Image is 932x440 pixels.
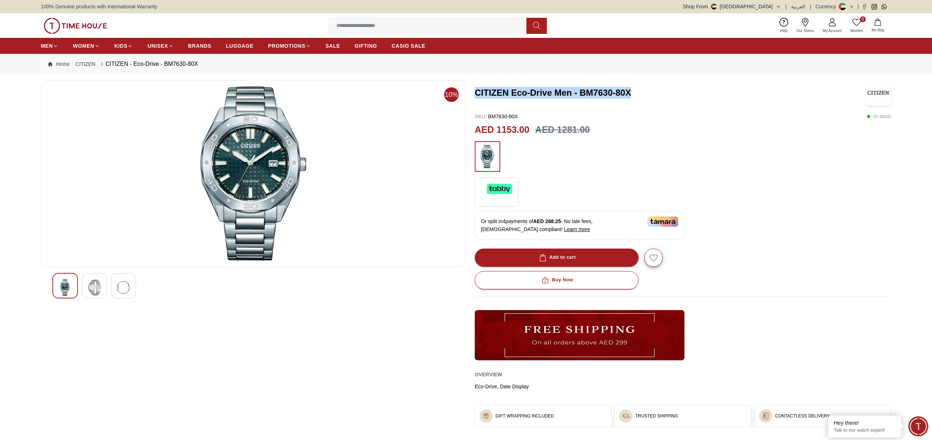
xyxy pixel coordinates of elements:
a: GIFTING [355,39,377,52]
h3: CITIZEN Eco-Drive Men - BM7630-80X [475,87,857,99]
img: CITIZEN - Eco-Drive - BM7630-80X [59,279,72,296]
img: ... [44,18,107,34]
span: Help [777,28,791,33]
span: | [810,3,811,10]
div: Buy Now [540,276,573,284]
span: 100% Genuine products with International Warranty [41,3,157,10]
h3: AED 1281.00 [535,123,590,137]
span: Wishlist [848,28,866,33]
span: 10% [444,87,459,102]
a: PROMOTIONS [268,39,311,52]
div: Eco-Drive, Date Display [475,383,891,390]
img: ... [475,310,684,360]
a: LUGGAGE [226,39,254,52]
span: | [857,3,859,10]
button: Add to cart [475,249,639,267]
h3: TRUSTED SHIPPING [635,413,678,419]
a: CASIO SALE [392,39,426,52]
a: CITIZEN [75,60,95,68]
span: My Account [820,28,845,33]
div: Currency [815,3,839,10]
img: United Arab Emirates [711,4,717,9]
img: CITIZEN - Eco-Drive - BM7630-80X [47,86,460,261]
span: SKU : [475,114,487,119]
span: My Bag [869,27,887,33]
nav: Breadcrumb [41,54,891,74]
h3: GIFT WRAPPING INCLUDED [495,413,554,419]
span: BRANDS [188,42,212,49]
span: PROMOTIONS [268,42,305,49]
button: Shop From[GEOGRAPHIC_DATA] [683,3,781,10]
span: AED 288.25 [533,218,561,224]
a: Whatsapp [881,4,887,9]
a: Instagram [872,4,877,9]
span: CASIO SALE [392,42,426,49]
img: ... [622,412,629,420]
p: Talk to our watch expert! [834,427,896,433]
button: My Bag [867,17,888,34]
div: Chat Widget [908,416,928,436]
h2: Overview [475,369,502,380]
a: 0Wishlist [846,16,867,35]
a: MEN [41,39,58,52]
div: Hey there! [834,419,896,427]
h2: AED 1153.00 [475,123,529,137]
span: SALE [325,42,340,49]
img: CITIZEN - Eco-Drive - BM7630-80X [117,279,130,296]
img: ... [762,412,769,420]
span: GIFTING [355,42,377,49]
span: WOMEN [73,42,94,49]
div: Or split in 4 payments of - No late fees, [DEMOGRAPHIC_DATA] compliant! [475,211,684,239]
a: Help [776,16,792,35]
span: Our Stores [794,28,817,33]
span: | [786,3,787,10]
p: ( In stock ) [867,113,891,120]
span: Learn more [564,226,590,232]
a: WOMEN [73,39,100,52]
img: CITIZEN - Eco-Drive - BM7630-80X [88,279,101,296]
button: العربية [791,3,805,10]
img: CITIZEN Eco-Drive Men - BM7630-80X [866,80,891,106]
span: 0 [860,16,866,22]
img: ... [482,412,490,420]
button: Buy Now [475,271,639,289]
a: Facebook [862,4,867,9]
a: KIDS [114,39,133,52]
img: ... [478,145,497,168]
span: UNISEX [147,42,168,49]
img: Tamara [647,217,678,227]
h3: CONTACTLESS DELIVERY [775,413,830,419]
span: LUGGAGE [226,42,254,49]
a: Home [48,60,70,68]
div: CITIZEN - Eco-Drive - BM7630-80X [98,60,198,68]
p: BM7630-80X [475,113,518,120]
a: BRANDS [188,39,212,52]
a: SALE [325,39,340,52]
div: Add to cart [538,253,576,262]
span: MEN [41,42,53,49]
a: UNISEX [147,39,173,52]
a: Our Stores [792,16,818,35]
span: KIDS [114,42,127,49]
